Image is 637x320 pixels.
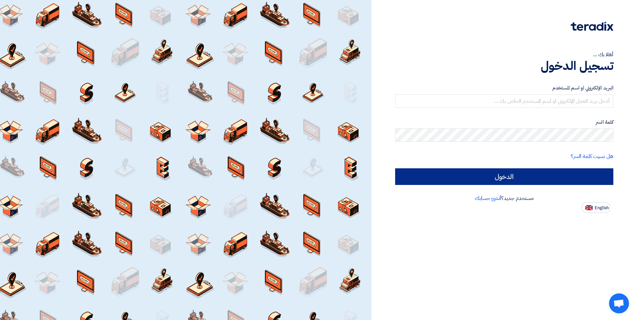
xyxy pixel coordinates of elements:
[609,293,629,313] div: Open chat
[395,51,613,59] div: أهلا بك ...
[395,168,613,185] input: الدخول
[571,152,613,160] a: هل نسيت كلمة السر؟
[395,194,613,202] div: مستخدم جديد؟
[395,59,613,73] h1: تسجيل الدخول
[395,84,613,92] label: البريد الإلكتروني او اسم المستخدم
[581,202,611,213] button: English
[571,22,613,31] img: Teradix logo
[475,194,501,202] a: أنشئ حسابك
[395,118,613,126] label: كلمة السر
[585,205,593,210] img: en-US.png
[595,206,609,210] span: English
[395,94,613,108] input: أدخل بريد العمل الإلكتروني او اسم المستخدم الخاص بك ...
